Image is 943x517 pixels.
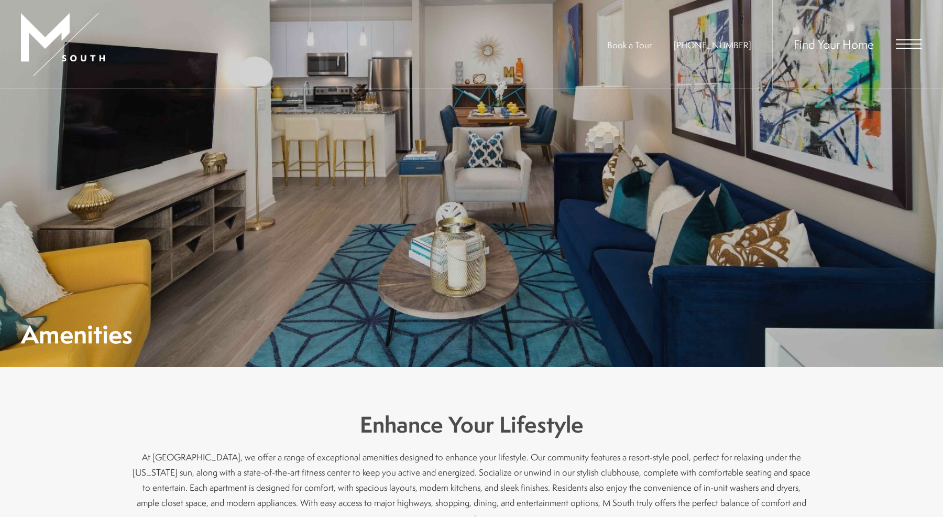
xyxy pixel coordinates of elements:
[794,36,874,52] a: Find Your Home
[21,322,133,346] h1: Amenities
[896,39,922,49] button: Open Menu
[607,39,652,51] a: Book a Tour
[21,13,105,76] img: MSouth
[674,39,751,51] a: Call Us at 813-570-8014
[131,409,812,440] h3: Enhance Your Lifestyle
[674,39,751,51] span: [PHONE_NUMBER]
